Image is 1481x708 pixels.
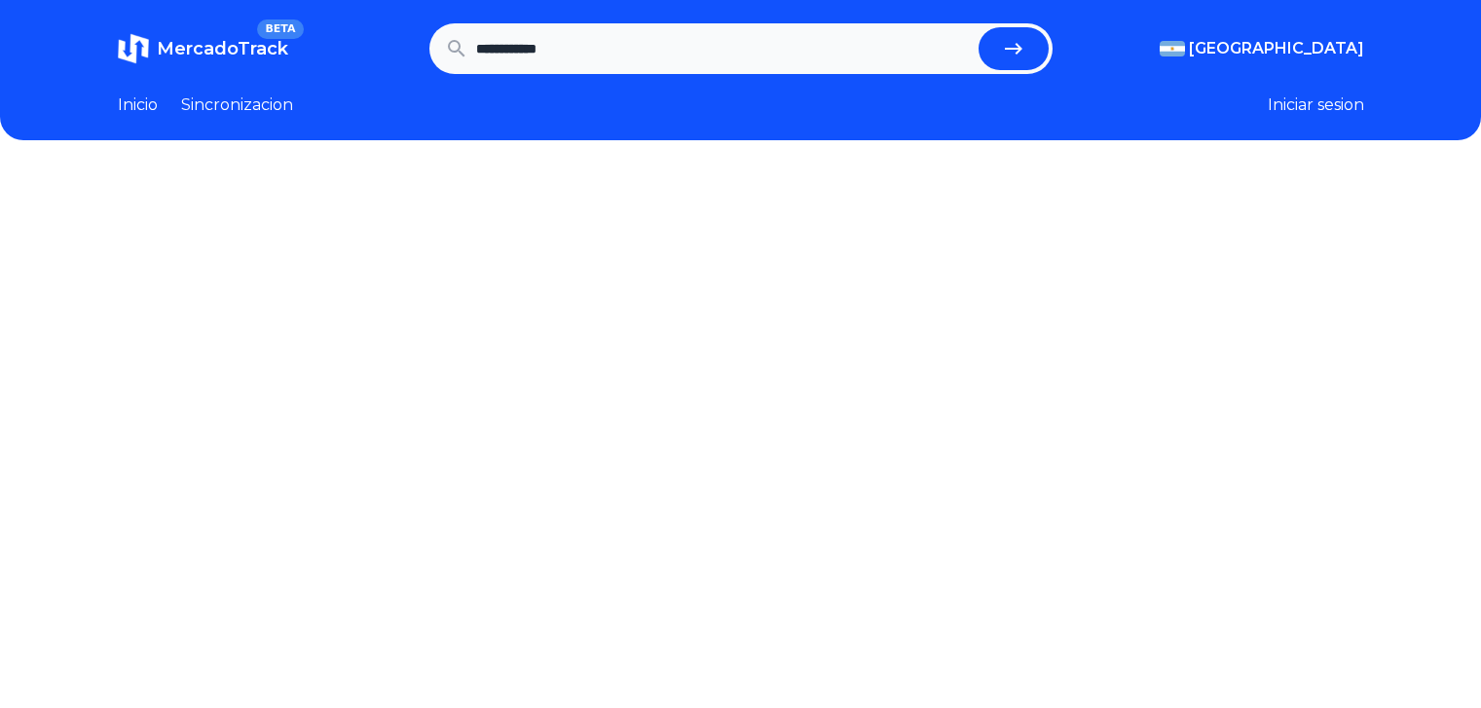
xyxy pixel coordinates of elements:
[257,19,303,39] span: BETA
[1160,41,1185,56] img: Argentina
[1268,93,1364,117] button: Iniciar sesion
[157,38,288,59] span: MercadoTrack
[1160,37,1364,60] button: [GEOGRAPHIC_DATA]
[118,33,149,64] img: MercadoTrack
[181,93,293,117] a: Sincronizacion
[1189,37,1364,60] span: [GEOGRAPHIC_DATA]
[118,33,288,64] a: MercadoTrackBETA
[118,93,158,117] a: Inicio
